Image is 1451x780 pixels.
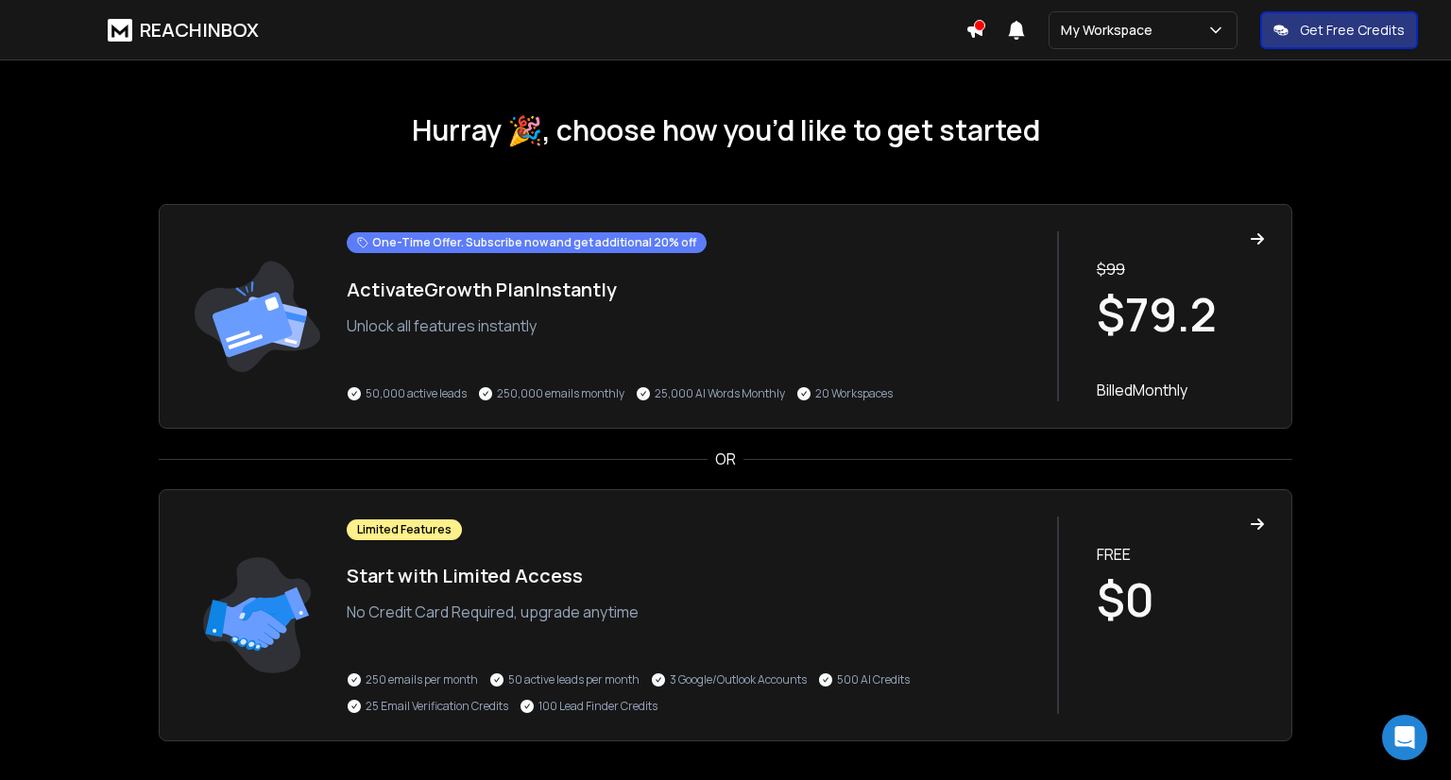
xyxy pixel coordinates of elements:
[347,314,1038,337] p: Unlock all features instantly
[108,19,132,42] img: logo
[366,699,508,714] p: 25 Email Verification Credits
[347,277,1038,303] h1: Activate Growth Plan Instantly
[1097,577,1265,622] h1: $0
[159,448,1292,470] div: OR
[1382,715,1427,760] div: Open Intercom Messenger
[347,519,462,540] div: Limited Features
[159,113,1292,147] h1: Hurray 🎉, choose how you’d like to get started
[815,386,893,401] p: 20 Workspaces
[1097,543,1265,566] p: FREE
[1300,21,1405,40] p: Get Free Credits
[670,672,807,687] p: 3 Google/Outlook Accounts
[497,386,624,401] p: 250,000 emails monthly
[508,672,640,687] p: 50 active leads per month
[1097,258,1265,280] p: $ 99
[347,232,707,253] div: One-Time Offer. Subscribe now and get additional 20% off
[186,517,328,714] img: trail
[1260,11,1418,49] button: Get Free Credits
[837,672,910,687] p: 500 AI Credits
[347,563,1038,589] h1: Start with Limited Access
[1097,379,1265,401] p: Billed Monthly
[1097,292,1265,337] h1: $ 79.2
[1061,21,1160,40] p: My Workspace
[186,231,328,401] img: trail
[140,17,259,43] h1: REACHINBOX
[366,672,478,687] p: 250 emails per month
[366,386,467,401] p: 50,000 active leads
[347,601,1038,623] p: No Credit Card Required, upgrade anytime
[538,699,657,714] p: 100 Lead Finder Credits
[655,386,785,401] p: 25,000 AI Words Monthly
